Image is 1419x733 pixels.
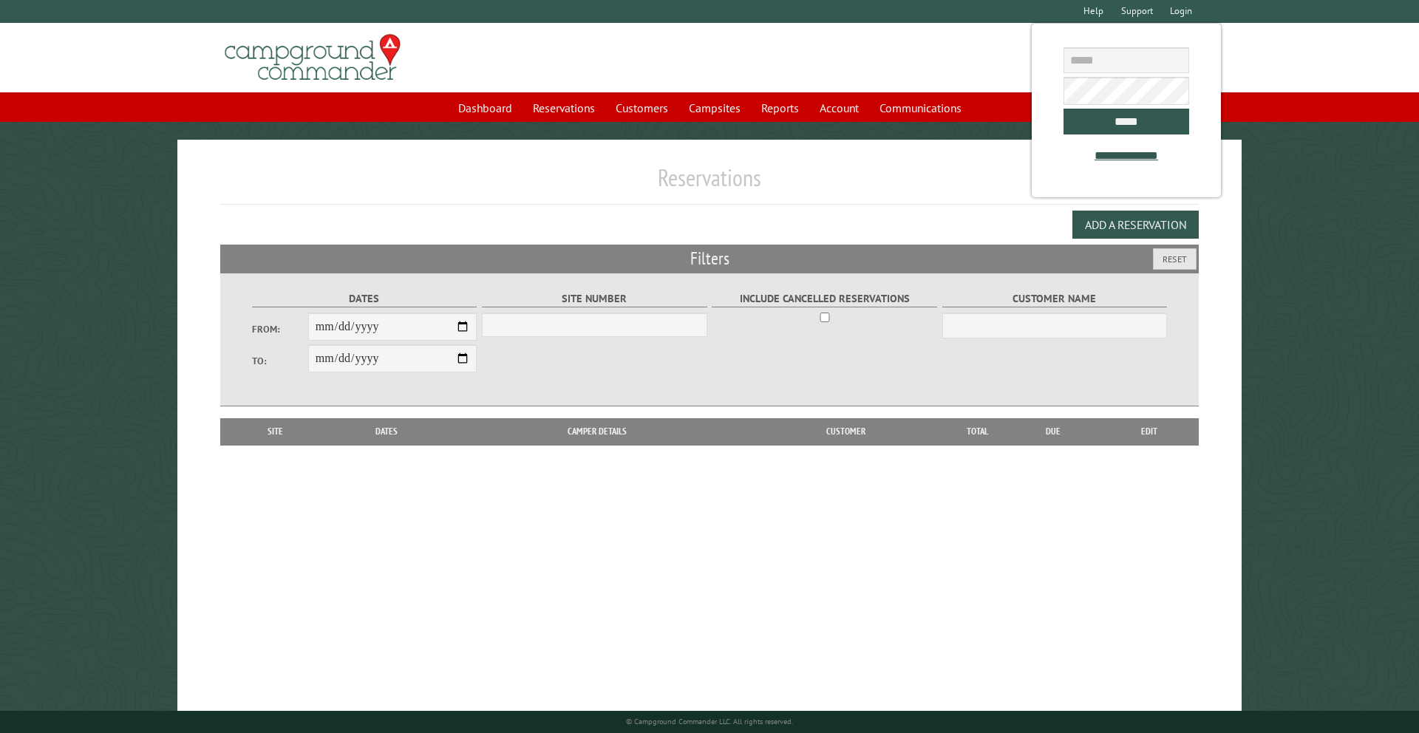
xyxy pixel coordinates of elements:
th: Edit [1100,418,1199,445]
label: From: [252,322,308,336]
th: Site [228,418,324,445]
label: Dates [252,290,477,307]
a: Campsites [680,94,749,122]
label: Customer Name [942,290,1168,307]
label: Site Number [482,290,707,307]
a: Reservations [524,94,604,122]
a: Account [811,94,868,122]
th: Customer [744,418,947,445]
th: Due [1007,418,1100,445]
label: To: [252,354,308,368]
h1: Reservations [220,163,1199,204]
th: Total [947,418,1007,445]
a: Dashboard [449,94,521,122]
a: Communications [871,94,970,122]
button: Reset [1153,248,1197,270]
th: Dates [324,418,450,445]
th: Camper Details [450,418,744,445]
button: Add a Reservation [1072,211,1199,239]
small: © Campground Commander LLC. All rights reserved. [626,717,793,726]
h2: Filters [220,245,1199,273]
label: Include Cancelled Reservations [712,290,937,307]
a: Reports [752,94,808,122]
a: Customers [607,94,677,122]
img: Campground Commander [220,29,405,86]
